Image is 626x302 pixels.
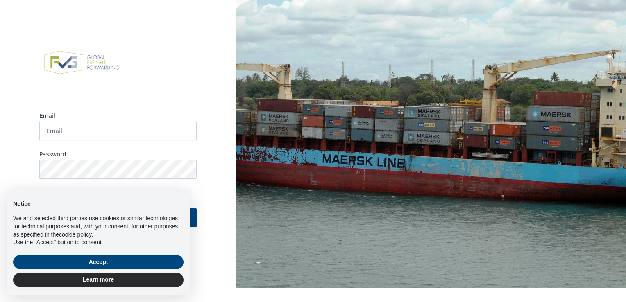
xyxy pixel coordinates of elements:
p: Use the “Accept” button to consent. [13,239,184,247]
button: Learn more [13,273,184,287]
h2: Notice [13,200,184,208]
input: Email [39,122,197,140]
label: Email [39,112,197,120]
p: We and selected third parties use cookies or similar technologies for technical purposes and, wit... [13,214,184,239]
button: Accept [13,255,184,270]
label: Password [39,150,197,158]
a: cookie policy [59,231,91,238]
img: FVG - Global freight forwarding [39,46,124,79]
